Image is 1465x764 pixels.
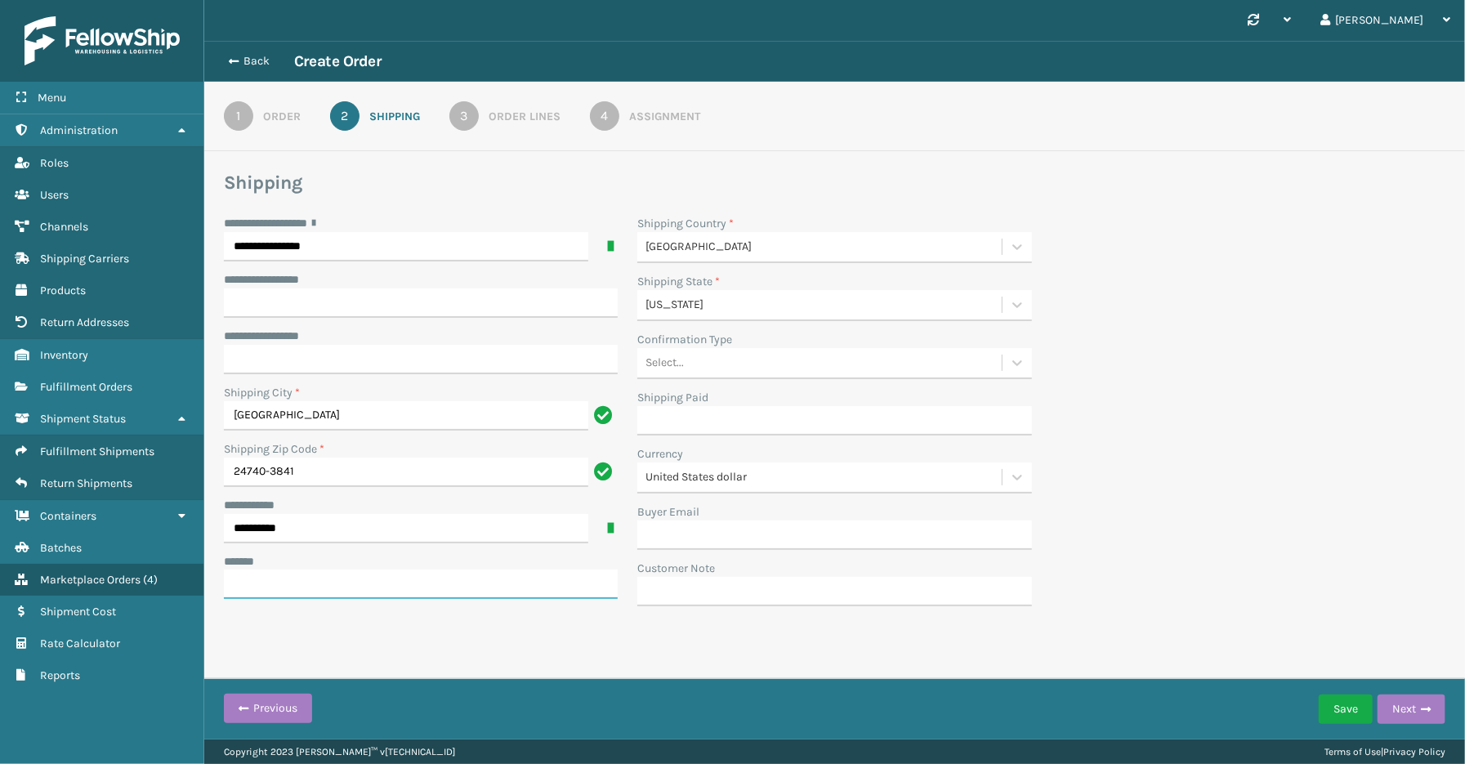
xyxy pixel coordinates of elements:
[219,54,294,69] button: Back
[489,108,561,125] div: Order Lines
[40,445,154,458] span: Fulfillment Shipments
[224,694,312,723] button: Previous
[224,101,253,131] div: 1
[40,348,88,362] span: Inventory
[40,668,80,682] span: Reports
[40,220,88,234] span: Channels
[40,380,132,394] span: Fulfillment Orders
[1383,746,1445,757] a: Privacy Policy
[40,573,141,587] span: Marketplace Orders
[1378,695,1445,724] button: Next
[645,355,684,372] div: Select...
[1319,695,1373,724] button: Save
[224,440,324,458] label: Shipping Zip Code
[637,331,732,348] label: Confirmation Type
[637,273,720,290] label: Shipping State
[40,252,129,266] span: Shipping Carriers
[38,91,66,105] span: Menu
[25,16,180,65] img: logo
[637,389,708,406] label: Shipping Paid
[637,503,699,521] label: Buyer Email
[645,469,1003,486] div: United States dollar
[143,573,158,587] span: ( 4 )
[40,476,132,490] span: Return Shipments
[294,51,381,71] h3: Create Order
[224,739,455,764] p: Copyright 2023 [PERSON_NAME]™ v [TECHNICAL_ID]
[1324,746,1381,757] a: Terms of Use
[449,101,479,131] div: 3
[40,188,69,202] span: Users
[637,560,715,577] label: Customer Note
[645,239,1003,256] div: [GEOGRAPHIC_DATA]
[263,108,301,125] div: Order
[224,171,1445,195] h3: Shipping
[369,108,420,125] div: Shipping
[40,637,120,650] span: Rate Calculator
[40,123,118,137] span: Administration
[40,412,126,426] span: Shipment Status
[1324,739,1445,764] div: |
[40,509,96,523] span: Containers
[40,315,129,329] span: Return Addresses
[40,605,116,619] span: Shipment Cost
[40,541,82,555] span: Batches
[40,156,69,170] span: Roles
[629,108,700,125] div: Assignment
[645,297,1003,314] div: [US_STATE]
[590,101,619,131] div: 4
[637,445,683,462] label: Currency
[224,384,300,401] label: Shipping City
[330,101,360,131] div: 2
[637,215,734,232] label: Shipping Country
[40,284,86,297] span: Products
